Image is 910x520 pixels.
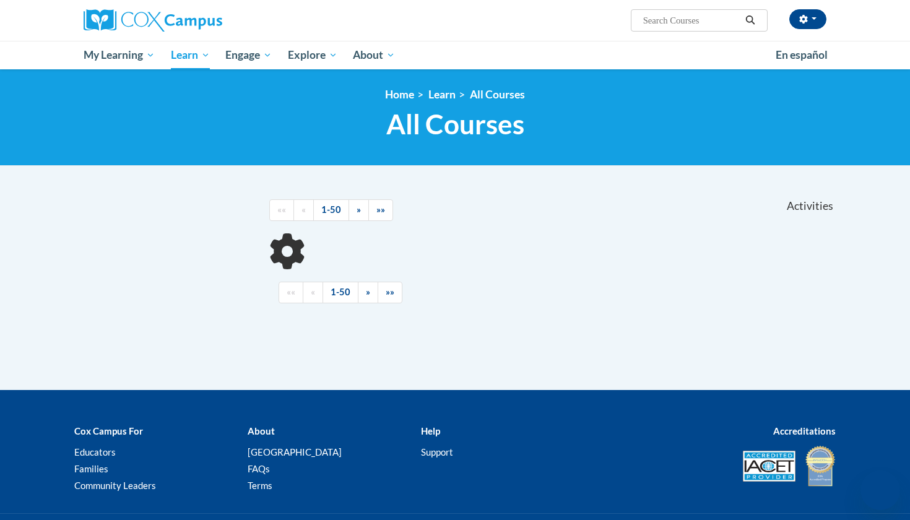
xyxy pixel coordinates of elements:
[311,287,315,297] span: «
[345,41,404,69] a: About
[428,88,456,101] a: Learn
[84,9,222,32] img: Cox Campus
[287,287,295,297] span: ««
[163,41,218,69] a: Learn
[217,41,280,69] a: Engage
[248,446,342,457] a: [GEOGRAPHIC_DATA]
[288,48,337,63] span: Explore
[269,199,294,221] a: Begining
[301,204,306,215] span: «
[470,88,525,101] a: All Courses
[376,204,385,215] span: »»
[421,446,453,457] a: Support
[353,48,395,63] span: About
[248,480,272,491] a: Terms
[74,425,143,436] b: Cox Campus For
[293,199,314,221] a: Previous
[84,9,319,32] a: Cox Campus
[366,287,370,297] span: »
[741,13,760,28] button: Search
[787,199,833,213] span: Activities
[386,108,524,141] span: All Courses
[349,199,369,221] a: Next
[313,199,349,221] a: 1-50
[776,48,828,61] span: En español
[303,282,323,303] a: Previous
[280,41,345,69] a: Explore
[225,48,272,63] span: Engage
[357,204,361,215] span: »
[65,41,845,69] div: Main menu
[421,425,440,436] b: Help
[378,282,402,303] a: End
[642,13,741,28] input: Search Courses
[74,463,108,474] a: Families
[358,282,378,303] a: Next
[743,451,795,482] img: Accredited IACET® Provider
[768,42,836,68] a: En español
[277,204,286,215] span: ««
[368,199,393,221] a: End
[386,287,394,297] span: »»
[248,463,270,474] a: FAQs
[385,88,414,101] a: Home
[76,41,163,69] a: My Learning
[279,282,303,303] a: Begining
[773,425,836,436] b: Accreditations
[248,425,275,436] b: About
[84,48,155,63] span: My Learning
[860,470,900,510] iframe: Button to launch messaging window
[805,444,836,488] img: IDA® Accredited
[74,480,156,491] a: Community Leaders
[789,9,826,29] button: Account Settings
[323,282,358,303] a: 1-50
[74,446,116,457] a: Educators
[171,48,210,63] span: Learn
